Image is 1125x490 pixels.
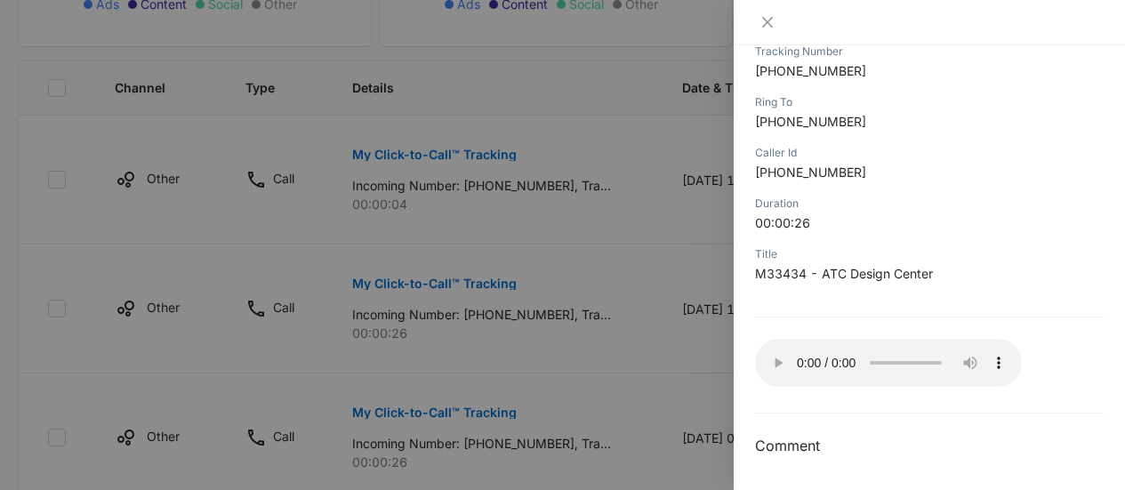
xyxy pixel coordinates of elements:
[755,246,1104,262] div: Title
[755,435,1104,456] h3: Comment
[760,15,775,29] span: close
[755,44,1104,60] div: Tracking Number
[755,196,1104,212] div: Duration
[755,14,780,30] button: Close
[755,215,810,230] span: 00:00:26
[755,145,1104,161] div: Caller Id
[755,94,1104,110] div: Ring To
[755,114,866,129] span: [PHONE_NUMBER]
[755,63,866,78] span: [PHONE_NUMBER]
[755,339,1022,387] audio: Your browser does not support the audio tag.
[755,165,866,180] span: [PHONE_NUMBER]
[755,266,933,281] span: M33434 - ATC Design Center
